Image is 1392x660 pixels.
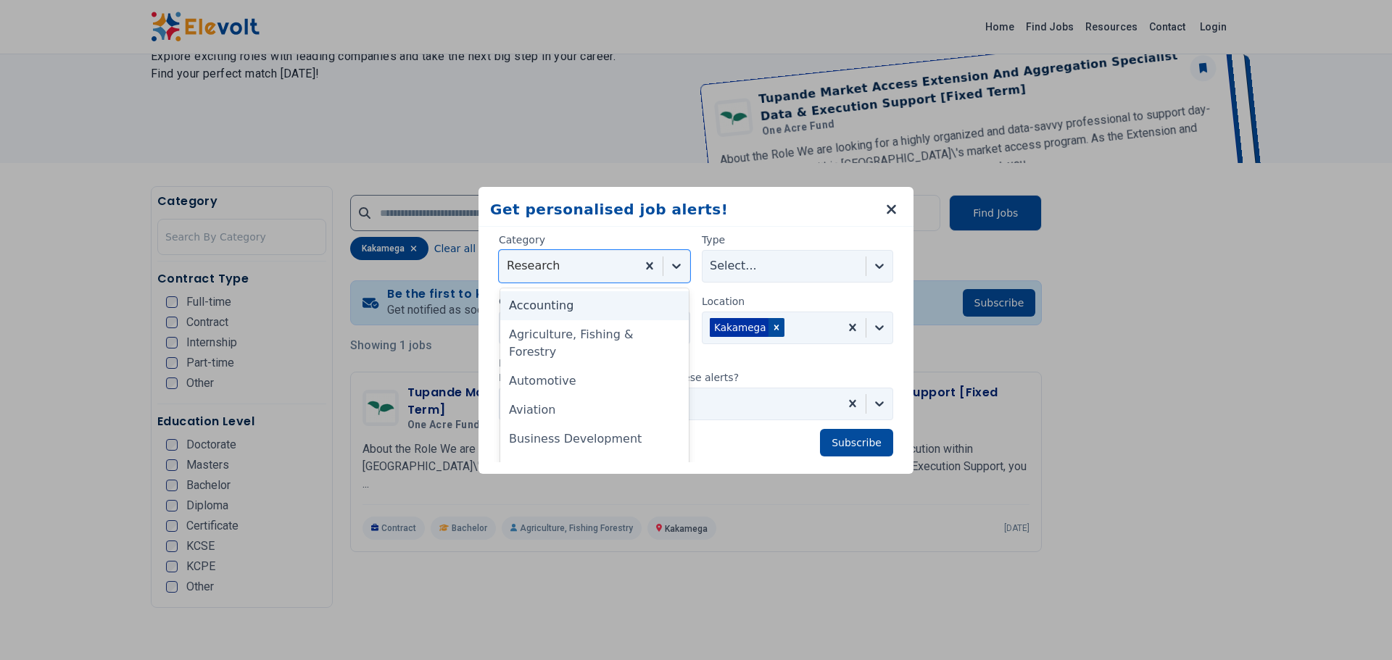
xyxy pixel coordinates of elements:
div: Aviation [500,396,689,425]
div: Business Development [500,425,689,454]
p: Type [702,233,893,247]
div: Agriculture, Fishing & Forestry [500,320,689,367]
div: Automotive [500,367,689,396]
p: Frequency [499,356,893,370]
h2: Get personalised job alerts! [490,199,728,220]
p: Location [702,294,893,309]
div: Kakamega [710,318,768,337]
p: Category [499,233,690,247]
p: Qualification [499,294,690,309]
p: How often do you want to recieve these alerts? [499,370,893,385]
div: Construction [500,454,689,483]
div: Accounting [500,291,689,320]
iframe: Chat Widget [1319,590,1392,660]
button: Subscribe [820,429,893,456]
div: Remove Kakamega [768,318,784,337]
